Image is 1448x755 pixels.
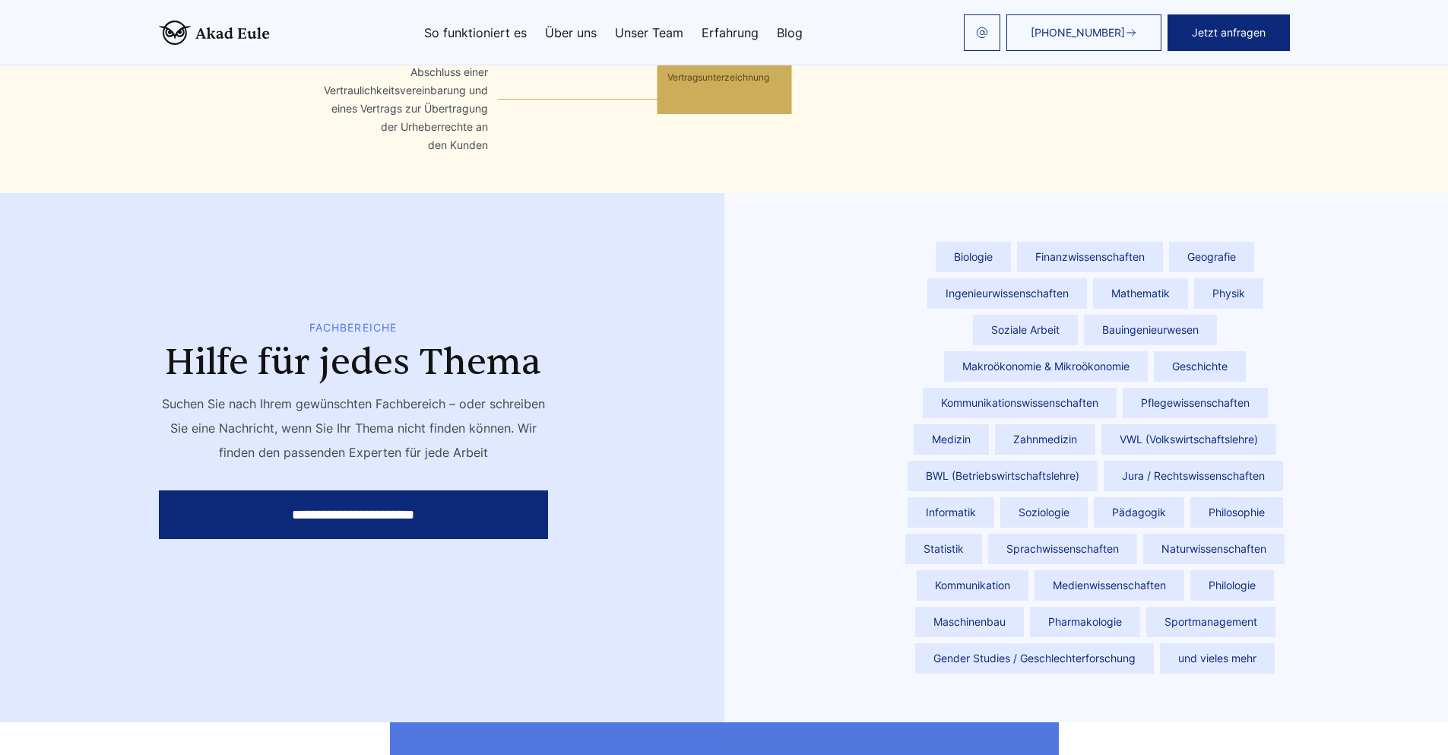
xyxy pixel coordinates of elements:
span: Makroökonomie & Mikroökonomie [944,351,1148,382]
span: Gender Studies / Geschlechterforschung [915,643,1154,674]
span: [PHONE_NUMBER] [1031,27,1125,39]
span: Pädagogik [1094,497,1184,528]
span: Medienwissenschaften [1035,570,1184,601]
span: Finanzwissenschaften [1017,242,1163,272]
a: Blog [777,27,803,39]
span: Jura / Rechtswissenschaften [1104,461,1283,491]
h2: Hilfe für jedes Thema [159,341,548,384]
span: Soziale Arbeit [973,315,1078,345]
div: Suchen Sie nach Ihrem gewünschten Fachbereich – oder schreiben Sie eine Nachricht, wenn Sie Ihr T... [159,392,548,483]
a: So funktioniert es [424,27,527,39]
span: Geschichte [1154,351,1246,382]
a: Erfahrung [702,27,759,39]
span: Kommunikation [917,570,1028,601]
span: und vieles mehr [1160,643,1275,674]
button: Jetzt anfragen [1168,14,1290,51]
span: Bauingenieurwesen [1084,315,1217,345]
span: BWL (Betriebswirtschaftslehre) [908,461,1098,491]
span: Philologie [1190,570,1274,601]
img: email [976,27,988,39]
span: Statistik [905,534,982,564]
span: Physik [1194,278,1263,309]
span: Mathematik [1093,278,1188,309]
img: logo [159,21,270,45]
span: Informatik [908,497,994,528]
span: VWL (Volkswirtschaftslehre) [1101,424,1276,455]
span: Ingenieurwissenschaften [927,278,1087,309]
span: Maschinenbau [915,607,1024,637]
span: Naturwissenschaften [1143,534,1285,564]
span: Pharmakologie [1030,607,1140,637]
span: Vertragsunterzeichnung [667,71,781,84]
span: Philosophie [1190,497,1283,528]
span: Kommunikationswissenschaften [923,388,1117,418]
div: Fachbereiche [159,322,548,334]
a: Unser Team [615,27,683,39]
span: Pflegewissenschaften [1123,388,1268,418]
a: Über uns [545,27,597,39]
a: [PHONE_NUMBER] [1006,14,1161,51]
span: Zahnmedizin [995,424,1095,455]
span: Soziologie [1000,497,1088,528]
span: Medizin [914,424,989,455]
span: Biologie [936,242,1011,272]
span: Sprachwissenschaften [988,534,1137,564]
span: Geografie [1169,242,1254,272]
span: Sportmanagement [1146,607,1275,637]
